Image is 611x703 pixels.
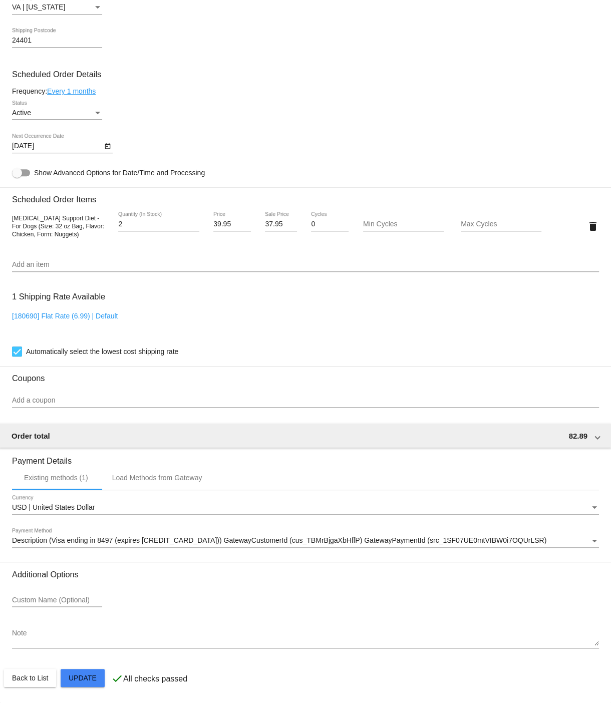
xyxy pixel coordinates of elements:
input: Quantity (In Stock) [118,220,199,228]
span: Description (Visa ending in 8497 (expires [CREDIT_CARD_DATA])) GatewayCustomerId (cus_TBMrBjgaXbH... [12,536,546,544]
a: Every 1 months [47,87,96,95]
mat-icon: delete [587,220,599,232]
a: [180690] Flat Rate (6.99) | Default [12,312,118,320]
p: All checks passed [123,674,187,683]
input: Min Cycles [363,220,444,228]
h3: Scheduled Order Items [12,187,599,204]
span: VA | [US_STATE] [12,3,65,11]
h3: 1 Shipping Rate Available [12,286,105,307]
input: Custom Name (Optional) [12,596,102,604]
mat-select: Currency [12,504,599,512]
mat-icon: check [111,672,123,684]
input: Sale Price [265,220,296,228]
span: [MEDICAL_DATA] Support Diet - For Dogs (Size: 32 oz Bag, Flavor: Chicken, Form: Nuggets) [12,215,104,238]
span: Active [12,109,31,117]
mat-select: Payment Method [12,537,599,545]
input: Add an item [12,261,599,269]
span: Order total [12,432,50,440]
div: Frequency: [12,87,599,95]
mat-select: Shipping State [12,4,102,12]
span: USD | United States Dollar [12,503,95,511]
h3: Coupons [12,366,599,383]
button: Back to List [4,669,56,687]
button: Open calendar [102,140,113,151]
input: Shipping Postcode [12,37,102,45]
div: Existing methods (1) [24,474,88,482]
span: 82.89 [568,432,587,440]
h3: Payment Details [12,449,599,466]
h3: Scheduled Order Details [12,70,599,79]
span: Show Advanced Options for Date/Time and Processing [34,168,205,178]
button: Update [61,669,105,687]
input: Price [213,220,251,228]
span: Update [69,674,97,682]
input: Add a coupon [12,397,599,405]
h3: Additional Options [12,570,599,579]
mat-select: Status [12,109,102,117]
div: Load Methods from Gateway [112,474,202,482]
input: Cycles [311,220,349,228]
span: Back to List [12,674,48,682]
span: Automatically select the lowest cost shipping rate [26,345,178,358]
input: Max Cycles [461,220,541,228]
input: Next Occurrence Date [12,142,102,150]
